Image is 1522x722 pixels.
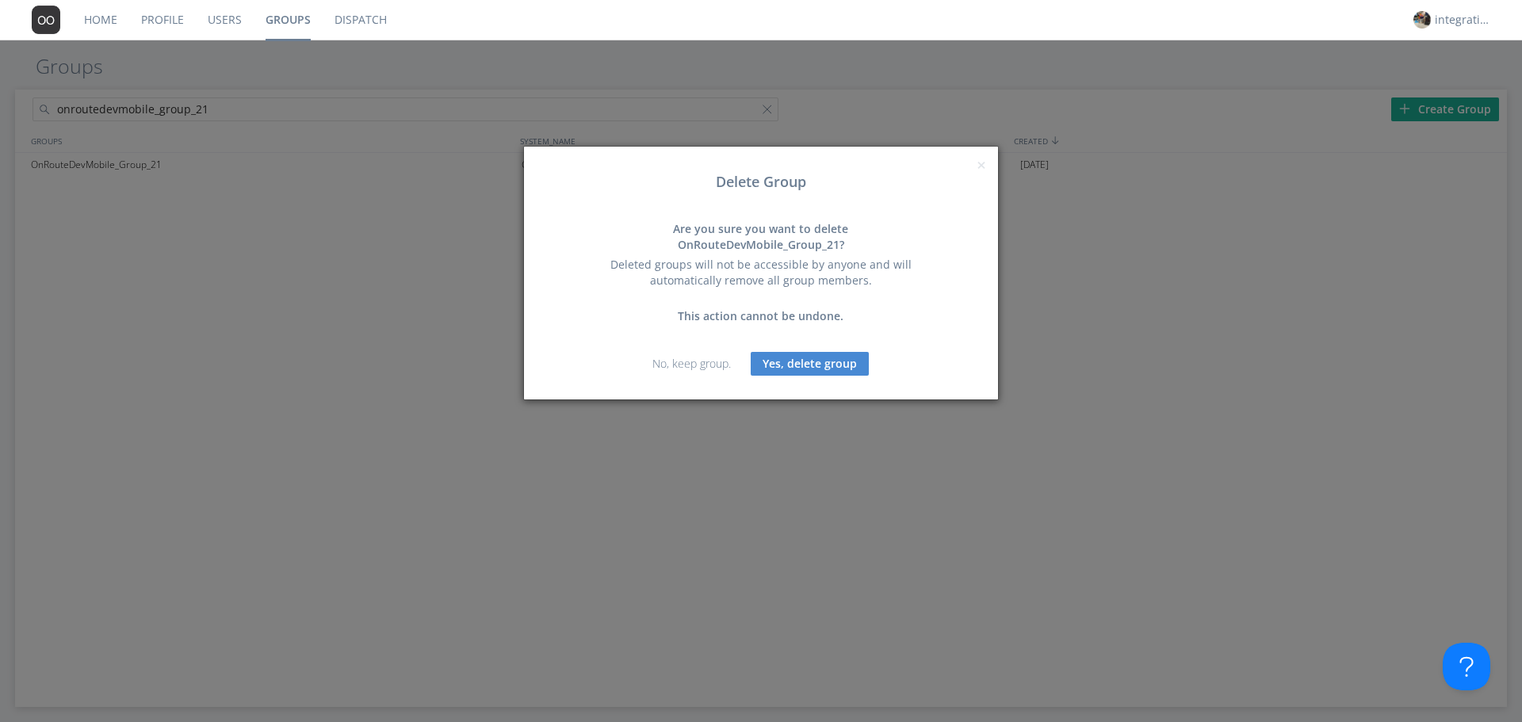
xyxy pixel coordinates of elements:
[977,154,986,176] span: ×
[1435,12,1494,28] div: integrationstageadmin1
[652,356,731,371] a: No, keep group.
[591,221,931,253] div: Are you sure you want to delete OnRouteDevMobile_Group_21?
[751,352,869,376] button: Yes, delete group
[32,6,60,34] img: 373638.png
[591,308,931,324] div: This action cannot be undone.
[591,257,931,288] div: Deleted groups will not be accessible by anyone and will automatically remove all group members.
[536,174,986,190] h3: Delete Group
[1413,11,1431,29] img: f4e8944a4fa4411c9b97ff3ae987ed99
